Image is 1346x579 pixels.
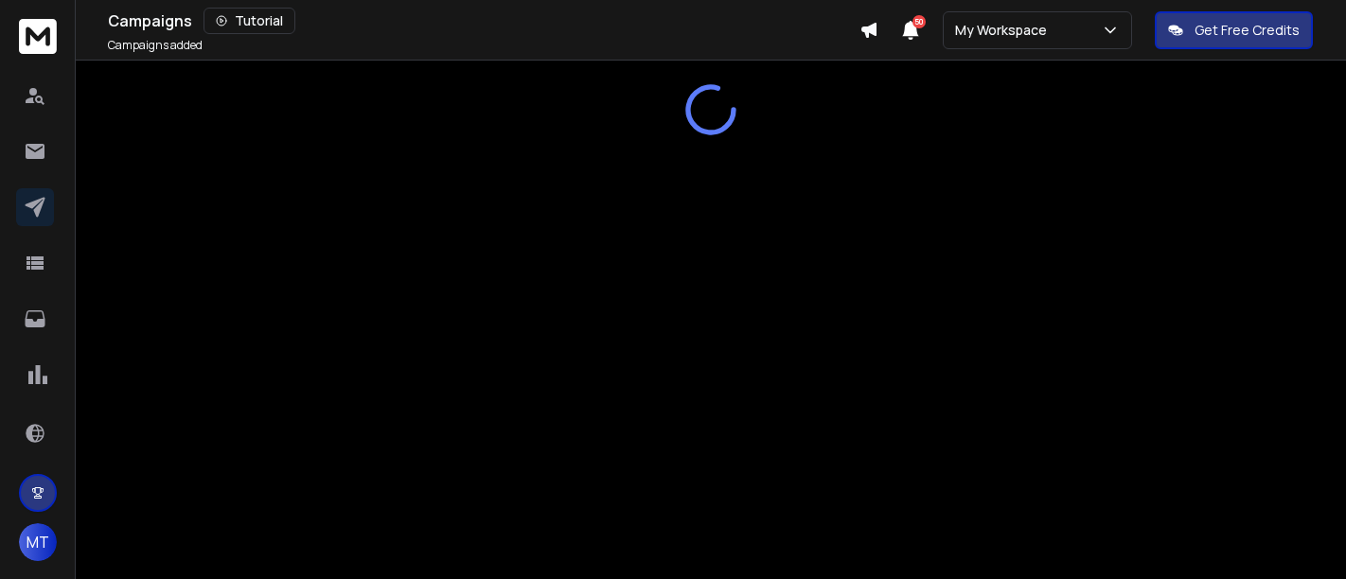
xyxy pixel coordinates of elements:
[955,21,1054,40] p: My Workspace
[912,15,926,28] span: 50
[19,523,57,561] button: MT
[108,8,859,34] div: Campaigns
[1155,11,1313,49] button: Get Free Credits
[204,8,295,34] button: Tutorial
[1195,21,1300,40] p: Get Free Credits
[108,38,203,53] p: Campaigns added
